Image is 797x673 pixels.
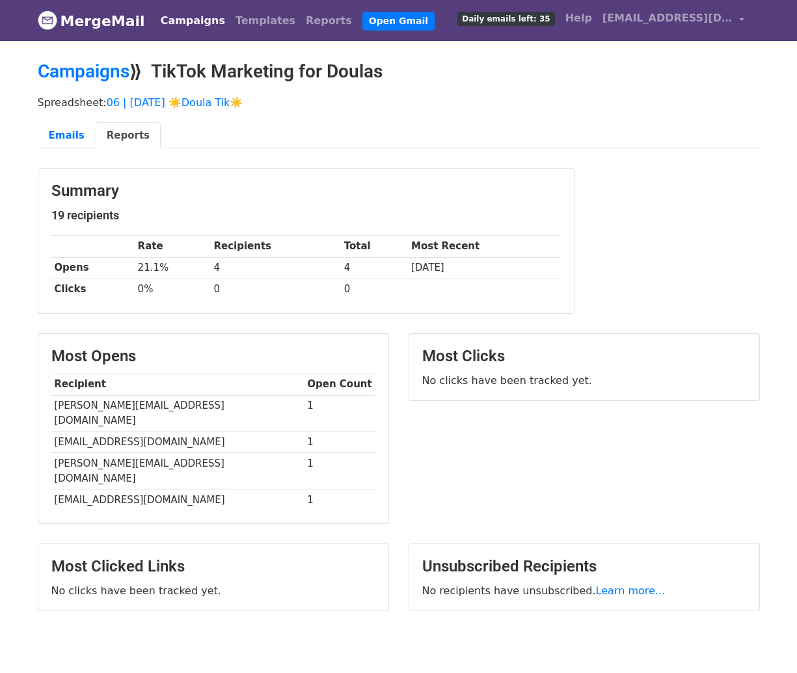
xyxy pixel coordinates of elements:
a: Campaigns [38,61,129,82]
a: Daily emails left: 35 [452,5,560,31]
a: Help [560,5,597,31]
td: 21.1% [135,257,211,279]
p: Spreadsheet: [38,96,760,109]
th: Clicks [51,279,135,300]
th: Most Recent [408,236,560,257]
a: MergeMail [38,7,145,34]
iframe: Chat Widget [732,611,797,673]
td: 4 [211,257,341,279]
h2: ⟫ TikTok Marketing for Doulas [38,61,760,83]
td: 1 [304,432,375,453]
h5: 19 recipients [51,208,561,223]
th: Recipient [51,374,304,395]
a: 06 | [DATE] ☀️Doula Tik☀️ [107,96,243,109]
td: [PERSON_NAME][EMAIL_ADDRESS][DOMAIN_NAME] [51,395,304,432]
a: Open Gmail [362,12,435,31]
td: 1 [304,453,375,489]
td: 4 [341,257,408,279]
h3: Most Clicks [422,347,746,366]
a: Reports [301,8,357,34]
h3: Most Opens [51,347,375,366]
th: Rate [135,236,211,257]
h3: Summary [51,182,561,200]
h3: Unsubscribed Recipients [422,557,746,576]
p: No clicks have been tracked yet. [51,584,375,597]
th: Recipients [211,236,341,257]
p: No recipients have unsubscribed. [422,584,746,597]
th: Total [341,236,408,257]
th: Open Count [304,374,375,395]
td: [DATE] [408,257,560,279]
a: Learn more... [596,584,666,597]
a: Campaigns [155,8,230,34]
a: Reports [96,122,161,149]
img: MergeMail logo [38,10,57,30]
td: 1 [304,395,375,432]
p: No clicks have been tracked yet. [422,374,746,387]
h3: Most Clicked Links [51,557,375,576]
td: 0 [211,279,341,300]
span: [EMAIL_ADDRESS][DOMAIN_NAME] [602,10,733,26]
td: 0% [135,279,211,300]
td: [EMAIL_ADDRESS][DOMAIN_NAME] [51,432,304,453]
a: Emails [38,122,96,149]
a: [EMAIL_ADDRESS][DOMAIN_NAME] [597,5,750,36]
td: 0 [341,279,408,300]
th: Opens [51,257,135,279]
a: Templates [230,8,301,34]
td: 1 [304,489,375,510]
td: [PERSON_NAME][EMAIL_ADDRESS][DOMAIN_NAME] [51,453,304,489]
span: Daily emails left: 35 [457,12,554,26]
td: [EMAIL_ADDRESS][DOMAIN_NAME] [51,489,304,510]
